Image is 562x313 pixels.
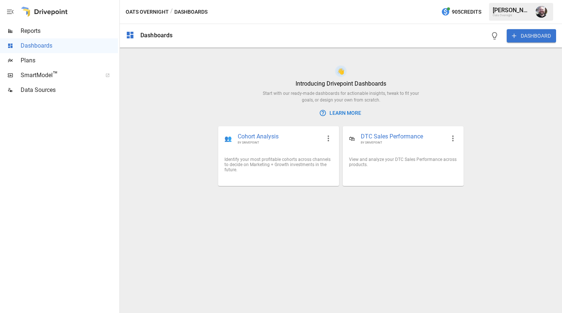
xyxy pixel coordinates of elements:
[493,14,531,17] div: Oats Overnight
[21,86,118,94] span: Data Sources
[452,7,481,17] span: 905 Credits
[507,29,556,42] button: DASHBOARD
[21,71,97,80] span: SmartModel
[21,56,118,65] span: Plans
[337,68,345,75] div: 👋
[296,80,386,87] div: Introducing Drivepoint Dashboards
[140,32,173,39] div: Dashboards
[493,7,531,14] div: [PERSON_NAME]
[238,133,321,141] span: Cohort Analysis
[224,157,333,172] div: Identify your most profitable cohorts across channels to decide on Marketing + Growth investments...
[126,7,169,17] button: Oats Overnight
[531,1,552,22] button: Thomas Keller
[361,133,446,141] span: DTC Sales Performance
[224,135,232,142] div: 👥
[349,135,355,142] div: 🛍
[53,70,58,79] span: ™
[21,27,118,35] span: Reports
[257,90,425,103] div: Start with our ready-made dashboards for actionable insights, tweak to fit your goals, or design ...
[361,141,446,145] span: BY DRIVEPOINT
[238,141,321,145] span: BY DRIVEPOINT
[349,157,457,167] div: View and analyze your DTC Sales Performance across products.
[438,5,484,19] button: 905Credits
[535,6,547,18] img: Thomas Keller
[170,7,173,17] div: /
[318,106,364,120] button: Learn More
[21,41,118,50] span: Dashboards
